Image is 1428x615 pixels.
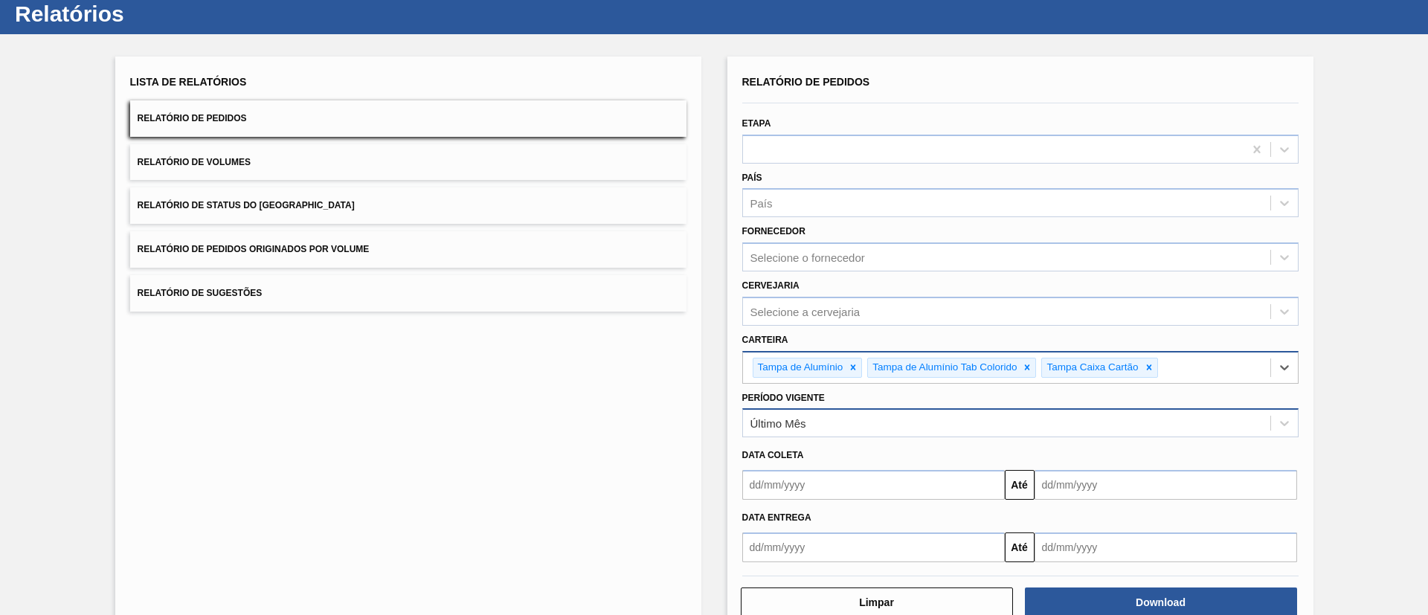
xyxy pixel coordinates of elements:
button: Relatório de Volumes [130,144,686,181]
span: Data entrega [742,512,811,523]
label: Fornecedor [742,226,805,236]
label: Cervejaria [742,280,800,291]
div: Tampa Caixa Cartão [1042,358,1140,377]
input: dd/mm/yyyy [742,532,1005,562]
input: dd/mm/yyyy [1035,532,1297,562]
div: Tampa de Alumínio Tab Colorido [868,358,1019,377]
label: Período Vigente [742,393,825,403]
div: Selecione o fornecedor [750,251,865,264]
span: Relatório de Status do [GEOGRAPHIC_DATA] [138,200,355,210]
button: Relatório de Status do [GEOGRAPHIC_DATA] [130,187,686,224]
button: Relatório de Pedidos Originados por Volume [130,231,686,268]
button: Até [1005,532,1035,562]
span: Relatório de Pedidos [138,113,247,123]
label: Carteira [742,335,788,345]
span: Lista de Relatórios [130,76,247,88]
span: Relatório de Sugestões [138,288,263,298]
label: Etapa [742,118,771,129]
div: Selecione a cervejaria [750,305,861,318]
div: País [750,197,773,210]
h1: Relatórios [15,5,279,22]
button: Até [1005,470,1035,500]
button: Relatório de Sugestões [130,275,686,312]
span: Relatório de Pedidos [742,76,870,88]
div: Tampa de Alumínio [753,358,846,377]
input: dd/mm/yyyy [1035,470,1297,500]
span: Relatório de Pedidos Originados por Volume [138,244,370,254]
input: dd/mm/yyyy [742,470,1005,500]
span: Relatório de Volumes [138,157,251,167]
button: Relatório de Pedidos [130,100,686,137]
span: Data coleta [742,450,804,460]
div: Último Mês [750,417,806,430]
label: País [742,173,762,183]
